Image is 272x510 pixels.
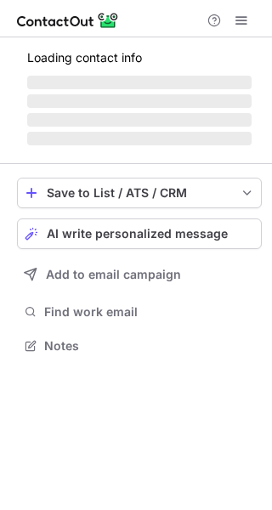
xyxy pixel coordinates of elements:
span: ‌ [27,113,252,127]
button: Find work email [17,300,262,324]
img: ContactOut v5.3.10 [17,10,119,31]
button: Notes [17,334,262,358]
span: Find work email [44,304,255,320]
span: ‌ [27,94,252,108]
button: save-profile-one-click [17,178,262,208]
span: ‌ [27,76,252,89]
div: Save to List / ATS / CRM [47,186,232,200]
span: AI write personalized message [47,227,228,241]
button: Add to email campaign [17,259,262,290]
span: Add to email campaign [46,268,181,281]
p: Loading contact info [27,51,252,65]
button: AI write personalized message [17,218,262,249]
span: ‌ [27,132,252,145]
span: Notes [44,338,255,354]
